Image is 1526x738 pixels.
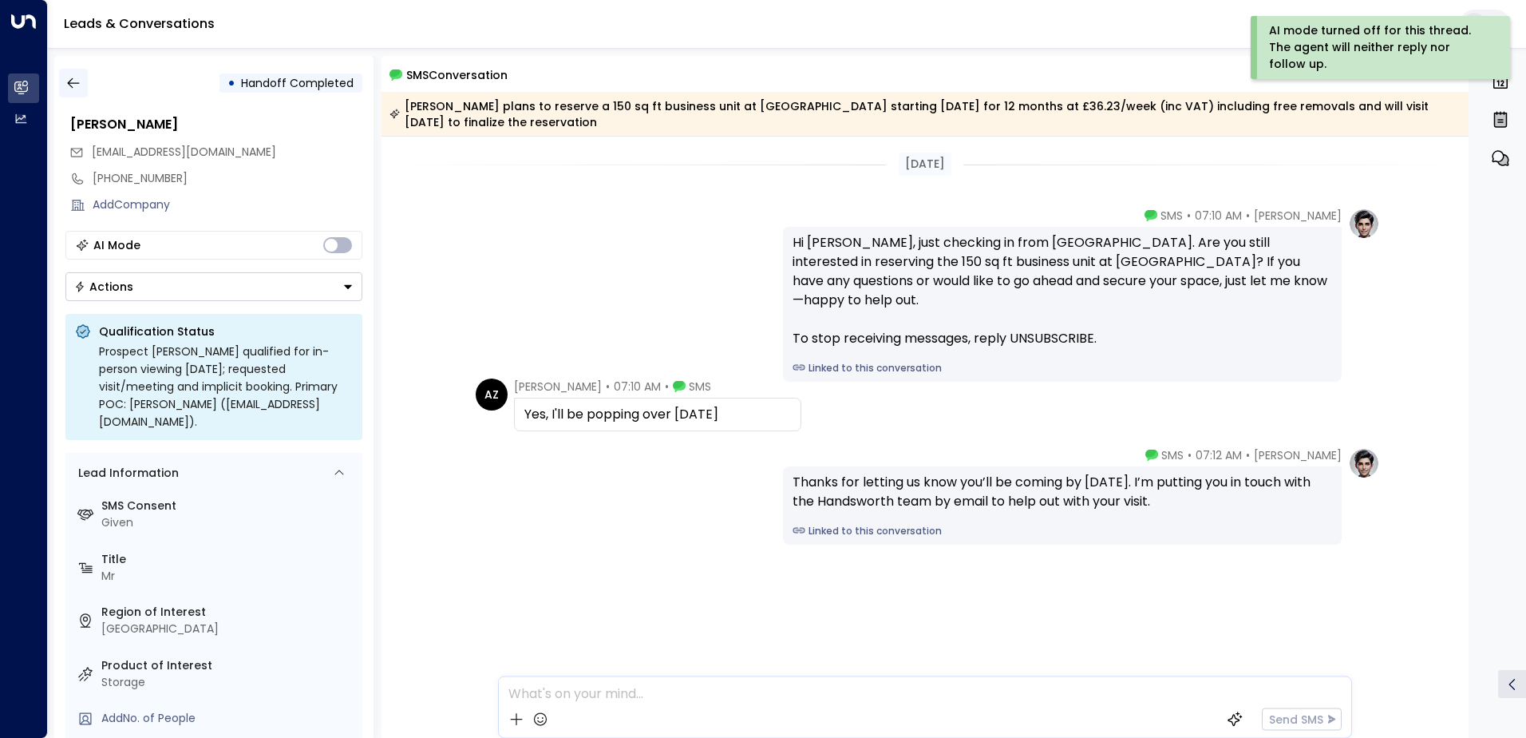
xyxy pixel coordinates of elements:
[1254,447,1342,463] span: [PERSON_NAME]
[899,153,951,176] div: [DATE]
[1269,22,1488,73] div: AI mode turned off for this thread. The agent will neither reply nor follow up.
[793,361,1332,375] a: Linked to this conversation
[101,621,356,637] div: [GEOGRAPHIC_DATA]
[65,272,362,301] button: Actions
[99,323,353,339] p: Qualification Status
[793,233,1332,348] div: Hi [PERSON_NAME], just checking in from [GEOGRAPHIC_DATA]. Are you still interested in reserving ...
[1160,208,1183,224] span: SMS
[92,144,276,161] span: cassa27481@gmail.com
[227,69,235,97] div: •
[101,551,356,568] label: Title
[93,196,362,213] div: AddCompany
[1254,208,1342,224] span: [PERSON_NAME]
[614,379,661,395] span: 07:10 AM
[1246,447,1250,463] span: •
[101,604,356,621] label: Region of Interest
[524,405,791,424] div: Yes, I'll be popping over [DATE]
[793,524,1332,538] a: Linked to this conversation
[665,379,669,395] span: •
[101,514,356,531] div: Given
[93,237,140,253] div: AI Mode
[1195,208,1242,224] span: 07:10 AM
[99,343,353,430] div: Prospect [PERSON_NAME] qualified for in-person viewing [DATE]; requested visit/meeting and implic...
[1161,447,1184,463] span: SMS
[1348,208,1380,240] img: profile-logo.png
[101,710,356,727] div: AddNo. of People
[1188,447,1192,463] span: •
[1187,208,1191,224] span: •
[406,65,508,84] span: SMS Conversation
[101,498,356,514] label: SMS Consent
[1246,208,1250,224] span: •
[92,144,276,160] span: [EMAIL_ADDRESS][DOMAIN_NAME]
[64,14,215,33] a: Leads & Conversations
[689,379,711,395] span: SMS
[1348,447,1380,479] img: profile-logo.png
[793,473,1332,511] div: Thanks for letting us know you’ll be coming by [DATE]. I’m putting you in touch with the Handswor...
[241,75,354,91] span: Handoff Completed
[70,115,362,134] div: [PERSON_NAME]
[101,568,356,585] div: Mr
[476,379,508,411] div: AZ
[514,379,602,395] span: [PERSON_NAME]
[65,272,362,301] div: Button group with a nested menu
[101,657,356,674] label: Product of Interest
[1196,447,1242,463] span: 07:12 AM
[93,170,362,187] div: [PHONE_NUMBER]
[606,379,610,395] span: •
[389,98,1460,130] div: [PERSON_NAME] plans to reserve a 150 sq ft business unit at [GEOGRAPHIC_DATA] starting [DATE] for...
[73,465,179,482] div: Lead Information
[101,674,356,691] div: Storage
[74,280,133,294] div: Actions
